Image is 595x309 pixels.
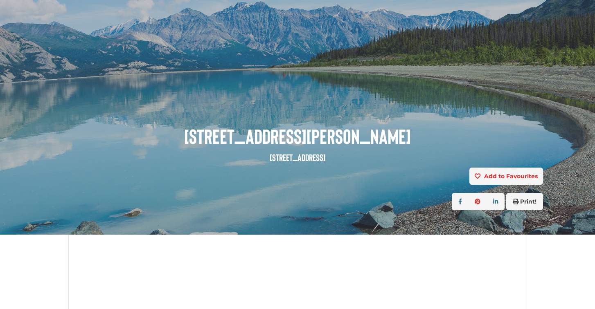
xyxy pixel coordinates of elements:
[484,172,538,180] strong: Add to Favourites
[506,193,543,210] button: Print!
[52,125,543,147] span: [STREET_ADDRESS][PERSON_NAME]
[520,198,536,205] strong: Print!
[270,152,326,163] small: [STREET_ADDRESS]
[469,168,543,185] button: Add to Favourites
